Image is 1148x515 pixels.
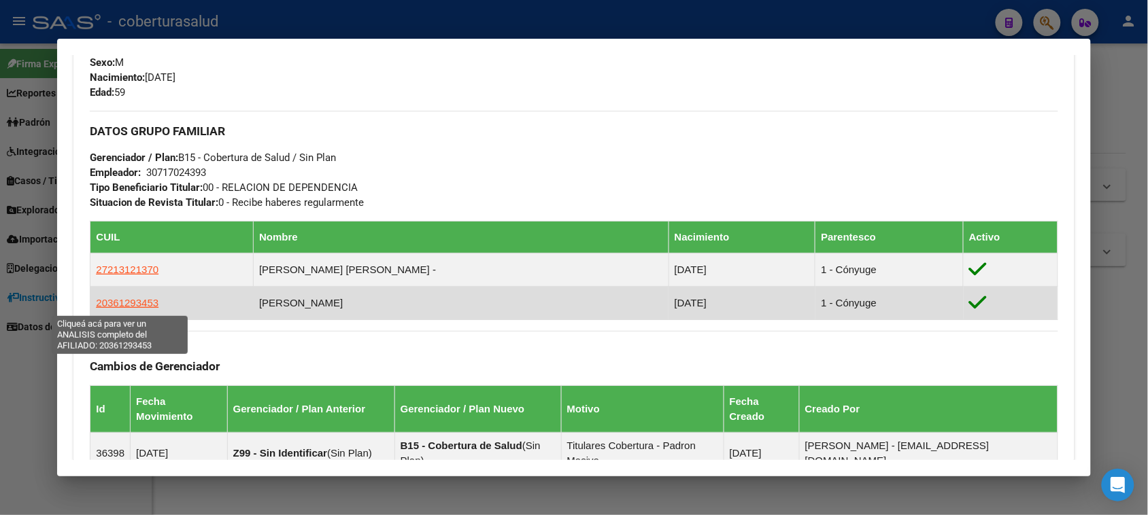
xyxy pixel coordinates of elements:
span: [DATE] [90,71,175,84]
span: M [90,56,124,69]
span: 00 - RELACION DE DEPENDENCIA [90,181,358,194]
span: 59 [90,86,125,99]
th: Nacimiento [669,221,815,253]
strong: Edad: [90,86,114,99]
strong: Gerenciador / Plan: [90,152,178,164]
td: 36398 [90,433,131,474]
td: 1 - Cónyuge [815,287,964,320]
td: ( ) [227,433,394,474]
th: Nombre [254,221,669,253]
strong: Empleador: [90,166,141,179]
td: ( ) [394,433,561,474]
td: Titulares Cobertura - Padron Masivo [561,433,724,474]
th: Gerenciador / Plan Nuevo [394,386,561,433]
span: B15 - Cobertura de Salud / Sin Plan [90,152,336,164]
span: Sin Plan [331,447,369,459]
span: 27213121370 [96,264,158,275]
strong: Situacion de Revista Titular: [90,196,218,209]
td: [DATE] [724,433,799,474]
th: Fecha Creado [724,386,799,433]
td: 1 - Cónyuge [815,253,964,287]
strong: Z99 - Sin Identificar [233,447,327,459]
th: Creado Por [799,386,1058,433]
strong: Nacimiento: [90,71,145,84]
span: 20361293453 [96,297,158,308]
td: [PERSON_NAME] [PERSON_NAME] - [254,253,669,287]
span: 0 - Recibe haberes regularmente [90,196,364,209]
h3: DATOS GRUPO FAMILIAR [90,124,1058,139]
div: 30717024393 [146,165,206,180]
strong: Tipo Beneficiario Titular: [90,181,203,194]
th: Parentesco [815,221,964,253]
th: CUIL [90,221,254,253]
td: [PERSON_NAME] [254,287,669,320]
th: Motivo [561,386,724,433]
th: Gerenciador / Plan Anterior [227,386,394,433]
th: Fecha Movimiento [131,386,228,433]
td: [DATE] [669,287,815,320]
td: [PERSON_NAME] - [EMAIL_ADDRESS][DOMAIN_NAME] [799,433,1058,474]
th: Id [90,386,131,433]
div: Open Intercom Messenger [1102,469,1134,501]
th: Activo [964,221,1058,253]
h3: Cambios de Gerenciador [90,359,1058,374]
td: [DATE] [131,433,228,474]
td: [DATE] [669,253,815,287]
strong: Sexo: [90,56,115,69]
strong: B15 - Cobertura de Salud [401,440,522,451]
